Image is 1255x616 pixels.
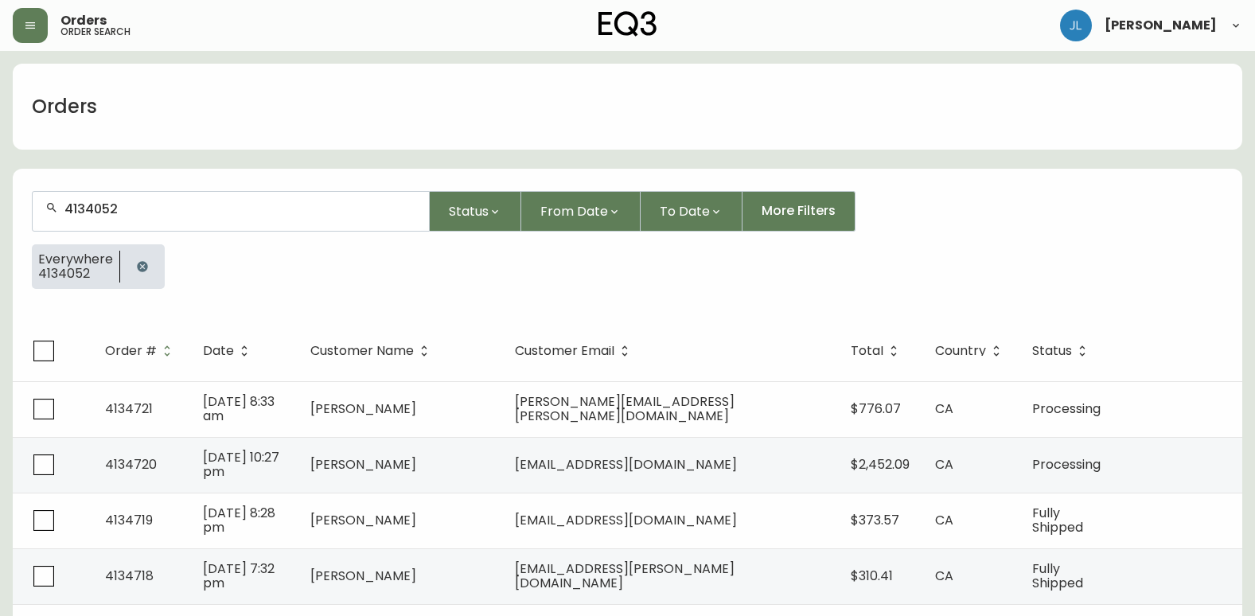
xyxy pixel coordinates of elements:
span: Date [203,344,255,358]
span: Status [1032,346,1072,356]
span: Order # [105,346,157,356]
span: Customer Email [515,346,614,356]
span: Processing [1032,400,1101,418]
span: CA [935,455,953,474]
span: Fully Shipped [1032,559,1083,592]
span: 4134720 [105,455,157,474]
span: [PERSON_NAME] [310,400,416,418]
span: Fully Shipped [1032,504,1083,536]
span: Date [203,346,234,356]
span: 4134052 [38,267,113,281]
span: [DATE] 7:32 pm [203,559,275,592]
span: [DATE] 8:28 pm [203,504,275,536]
button: More Filters [742,191,856,232]
span: $373.57 [851,511,899,529]
span: $2,452.09 [851,455,910,474]
span: To Date [660,201,710,221]
span: Total [851,346,883,356]
span: Country [935,346,986,356]
span: [PERSON_NAME] [1105,19,1217,32]
span: [DATE] 8:33 am [203,392,275,425]
span: [DATE] 10:27 pm [203,448,279,481]
span: [PERSON_NAME][EMAIL_ADDRESS][PERSON_NAME][DOMAIN_NAME] [515,392,735,425]
span: Country [935,344,1007,358]
span: [PERSON_NAME] [310,455,416,474]
span: Total [851,344,904,358]
span: Processing [1032,455,1101,474]
span: 4134721 [105,400,153,418]
span: $310.41 [851,567,893,585]
input: Search [64,201,416,216]
span: [EMAIL_ADDRESS][PERSON_NAME][DOMAIN_NAME] [515,559,735,592]
span: Customer Email [515,344,635,358]
span: From Date [540,201,608,221]
span: Status [449,201,489,221]
span: Everywhere [38,252,113,267]
button: To Date [641,191,742,232]
span: 4134718 [105,567,154,585]
span: [PERSON_NAME] [310,567,416,585]
span: Order # [105,344,177,358]
span: 4134719 [105,511,153,529]
span: CA [935,400,953,418]
span: More Filters [762,202,836,220]
span: CA [935,567,953,585]
button: Status [430,191,521,232]
span: [EMAIL_ADDRESS][DOMAIN_NAME] [515,455,737,474]
span: Customer Name [310,344,435,358]
span: [EMAIL_ADDRESS][DOMAIN_NAME] [515,511,737,529]
span: CA [935,511,953,529]
span: [PERSON_NAME] [310,511,416,529]
span: $776.07 [851,400,901,418]
button: From Date [521,191,641,232]
h5: order search [60,27,131,37]
span: Orders [60,14,107,27]
img: logo [598,11,657,37]
span: Customer Name [310,346,414,356]
img: 1c9c23e2a847dab86f8017579b61559c [1060,10,1092,41]
h1: Orders [32,93,97,120]
span: Status [1032,344,1093,358]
